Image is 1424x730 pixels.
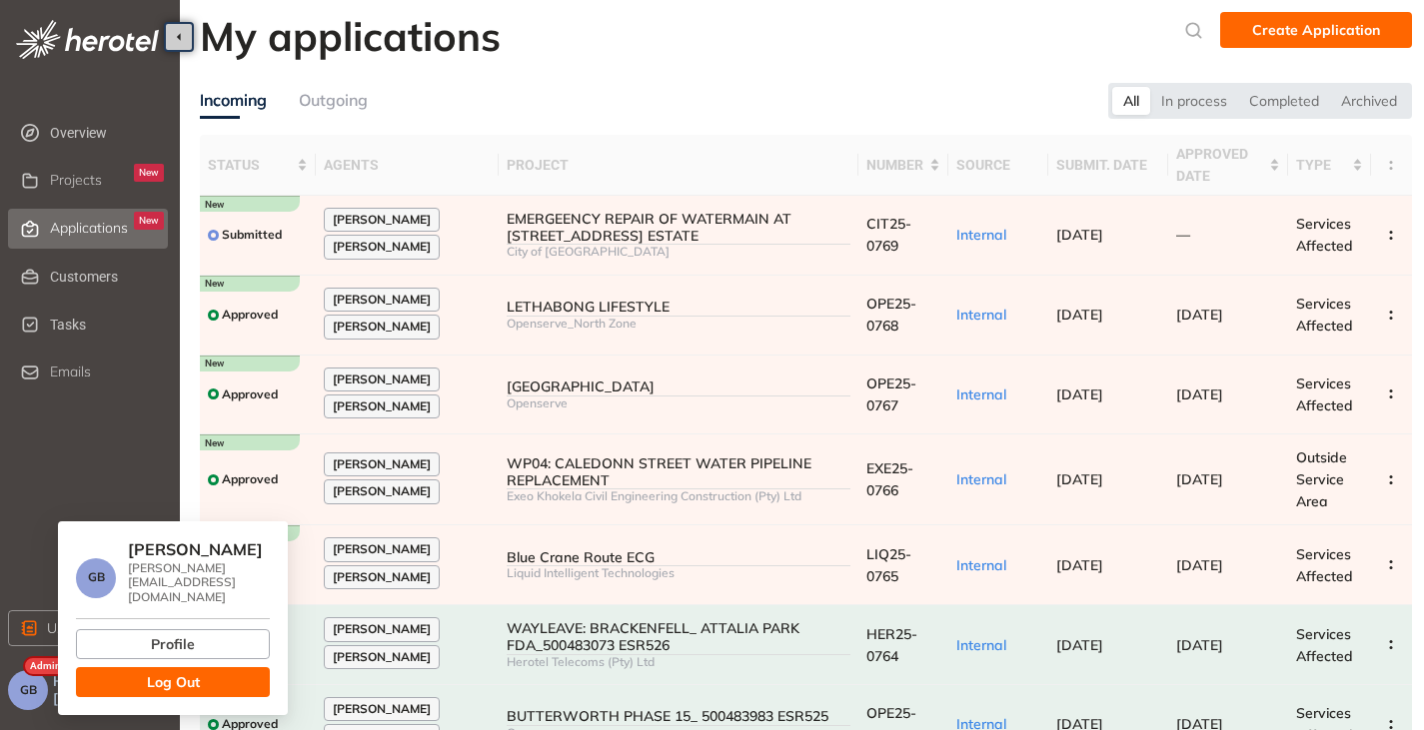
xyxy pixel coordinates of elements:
[507,549,850,566] div: Blue Crane Route ECG
[134,212,164,230] div: New
[16,20,159,59] img: logo
[50,257,164,297] span: Customers
[53,673,172,707] span: Hi, [PERSON_NAME]
[507,455,850,489] div: WP04: CALEDONN STREET WATER PIPELINE REPLACEMENT
[956,385,1006,403] span: Internal
[858,135,949,196] th: number
[1056,226,1103,244] span: [DATE]
[1288,135,1371,196] th: type
[50,364,91,380] span: Emails
[866,295,916,335] span: OPE25-0768
[208,154,293,176] span: status
[151,633,195,655] span: Profile
[956,226,1006,244] span: Internal
[507,396,850,410] div: Openserve
[333,399,431,413] span: [PERSON_NAME]
[956,306,1006,324] span: Internal
[20,683,37,697] span: GB
[1176,556,1223,574] span: [DATE]
[1296,545,1353,585] span: Services Affected
[1176,143,1265,187] span: approved date
[128,539,263,559] span: [PERSON_NAME]
[333,542,431,556] span: [PERSON_NAME]
[1150,87,1238,115] div: In process
[222,387,278,401] span: Approved
[1176,470,1223,488] span: [DATE]
[866,625,917,665] span: HER25-0764
[1056,385,1103,403] span: [DATE]
[333,650,431,664] span: [PERSON_NAME]
[333,372,431,386] span: [PERSON_NAME]
[507,299,850,316] div: LETHABONG LIFESTYLE
[507,245,850,259] div: City of [GEOGRAPHIC_DATA]
[1176,306,1223,324] span: [DATE]
[333,240,431,254] span: [PERSON_NAME]
[88,570,105,584] span: GB
[1220,12,1412,48] button: Create Application
[200,135,316,196] th: status
[1296,154,1348,176] span: type
[333,622,431,636] span: [PERSON_NAME]
[948,135,1048,196] th: source
[128,561,270,604] div: [PERSON_NAME][EMAIL_ADDRESS][DOMAIN_NAME]
[1330,87,1408,115] div: Archived
[1296,215,1353,255] span: Services Affected
[333,484,431,498] span: [PERSON_NAME]
[1056,470,1103,488] span: [DATE]
[956,636,1006,654] span: Internal
[507,655,850,669] div: Herotel Telecoms (Pty) Ltd
[222,228,282,242] span: Submitted
[507,211,850,245] div: EMERGEENCY REPAIR OF WATERMAIN AT [STREET_ADDRESS] ESTATE
[134,164,164,182] div: New
[507,317,850,331] div: Openserve_North Zone
[499,135,858,196] th: project
[866,374,916,414] span: OPE25-0767
[1296,295,1353,335] span: Services Affected
[507,378,850,395] div: [GEOGRAPHIC_DATA]
[866,215,911,255] span: CIT25-0769
[1296,448,1347,510] span: Outside Service Area
[200,88,267,113] div: Incoming
[1176,226,1190,244] span: —
[1048,135,1168,196] th: submit. date
[866,545,911,585] span: LIQ25-0765
[147,671,200,693] span: Log Out
[50,113,164,153] span: Overview
[1176,636,1223,654] span: [DATE]
[1056,556,1103,574] span: [DATE]
[76,667,270,697] button: Log Out
[333,570,431,584] span: [PERSON_NAME]
[1296,374,1353,414] span: Services Affected
[333,293,431,307] span: [PERSON_NAME]
[222,308,278,322] span: Approved
[1238,87,1330,115] div: Completed
[316,135,499,196] th: agents
[866,459,913,499] span: EXE25-0766
[507,489,850,503] div: Exeo Khokela Civil Engineering Construction (Pty) Ltd
[50,172,102,189] span: Projects
[50,220,128,237] span: Applications
[956,470,1006,488] span: Internal
[1112,87,1150,115] div: All
[333,213,431,227] span: [PERSON_NAME]
[333,457,431,471] span: [PERSON_NAME]
[1056,636,1103,654] span: [DATE]
[76,629,270,659] button: Profile
[507,566,850,580] div: Liquid Intelligent Technologies
[1168,135,1288,196] th: approved date
[507,620,850,654] div: WAYLEAVE: BRACKENFELL_ ATTALIA PARK FDA_500483073 ESR526
[1252,19,1380,41] span: Create Application
[200,12,501,60] h2: My applications
[299,88,368,113] div: Outgoing
[1056,306,1103,324] span: [DATE]
[956,556,1006,574] span: Internal
[1176,385,1223,403] span: [DATE]
[866,154,926,176] span: number
[8,670,48,710] button: GB
[333,702,431,716] span: [PERSON_NAME]
[1296,625,1353,665] span: Services Affected
[507,708,850,725] div: BUTTERWORTH PHASE 15_ 500483983 ESR525
[333,320,431,334] span: [PERSON_NAME]
[50,305,164,345] span: Tasks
